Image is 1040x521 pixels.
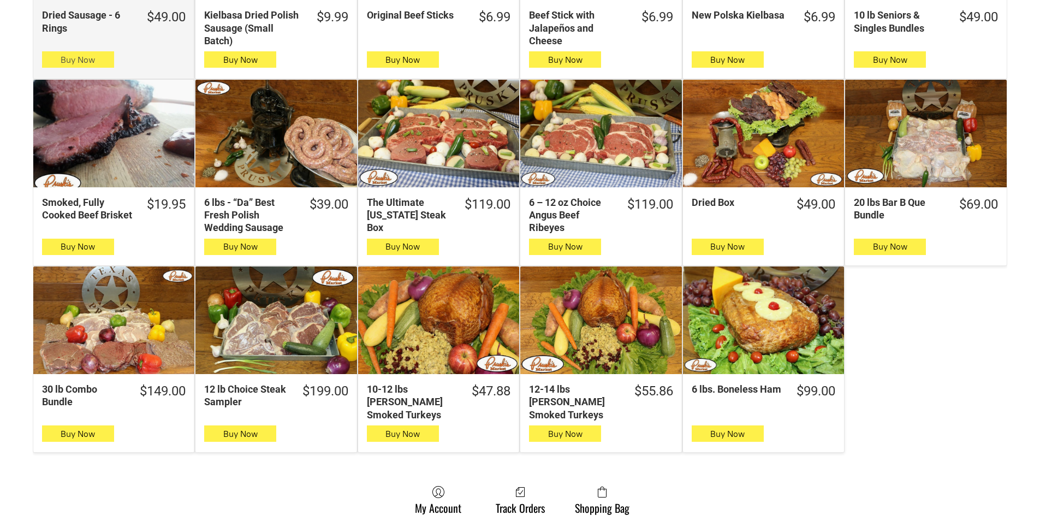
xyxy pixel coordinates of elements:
[223,55,258,65] span: Buy Now
[845,9,1006,34] a: $49.0010 lb Seniors & Singles Bundles
[854,9,944,34] div: 10 lb Seniors & Singles Bundles
[33,383,194,408] a: $149.0030 lb Combo Bundle
[358,383,519,421] a: $47.8810-12 lbs [PERSON_NAME] Smoked Turkeys
[42,196,133,222] div: Smoked, Fully Cooked Beef Brisket
[195,80,356,187] a: 6 lbs - “Da” Best Fresh Polish Wedding Sausage
[692,51,764,68] button: Buy Now
[797,196,835,213] div: $49.00
[42,383,126,408] div: 30 lb Combo Bundle
[529,383,620,421] div: 12-14 lbs [PERSON_NAME] Smoked Turkeys
[367,425,439,442] button: Buy Now
[385,429,420,439] span: Buy Now
[42,9,133,34] div: Dried Sausage - 6 Rings
[140,383,186,400] div: $149.00
[529,9,627,47] div: Beef Stick with Jalapeños and Cheese
[845,196,1006,222] a: $69.0020 lbs Bar B Que Bundle
[873,241,907,252] span: Buy Now
[692,196,782,209] div: Dried Box
[33,196,194,222] a: $19.95Smoked, Fully Cooked Beef Brisket
[797,383,835,400] div: $99.00
[520,267,681,374] a: 12-14 lbs Pruski&#39;s Smoked Turkeys
[33,80,194,187] a: Smoked, Fully Cooked Beef Brisket
[358,196,519,234] a: $119.00The Ultimate [US_STATE] Steak Box
[61,429,95,439] span: Buy Now
[683,383,844,400] a: $99.006 lbs. Boneless Ham
[367,196,450,234] div: The Ultimate [US_STATE] Steak Box
[61,55,95,65] span: Buy Now
[569,486,635,514] a: Shopping Bag
[204,383,288,408] div: 12 lb Choice Steak Sampler
[385,241,420,252] span: Buy Now
[959,9,998,26] div: $49.00
[465,196,510,213] div: $119.00
[479,9,510,26] div: $6.99
[529,425,601,442] button: Buy Now
[472,383,510,400] div: $47.88
[854,51,926,68] button: Buy Now
[520,383,681,421] a: $55.8612-14 lbs [PERSON_NAME] Smoked Turkeys
[634,383,673,400] div: $55.86
[409,486,467,514] a: My Account
[683,9,844,26] a: $6.99New Polska Kielbasa
[367,51,439,68] button: Buy Now
[710,241,745,252] span: Buy Now
[710,429,745,439] span: Buy Now
[204,51,276,68] button: Buy Now
[367,239,439,255] button: Buy Now
[683,196,844,213] a: $49.00Dried Box
[367,383,457,421] div: 10-12 lbs [PERSON_NAME] Smoked Turkeys
[710,55,745,65] span: Buy Now
[520,80,681,187] a: 6 – 12 oz Choice Angus Beef Ribeyes
[683,80,844,187] a: Dried Box
[692,239,764,255] button: Buy Now
[873,55,907,65] span: Buy Now
[804,9,835,26] div: $6.99
[147,9,186,26] div: $49.00
[195,9,356,47] a: $9.99Kielbasa Dried Polish Sausage (Small Batch)
[310,196,348,213] div: $39.00
[548,429,583,439] span: Buy Now
[42,425,114,442] button: Buy Now
[302,383,348,400] div: $199.00
[147,196,186,213] div: $19.95
[385,55,420,65] span: Buy Now
[520,9,681,47] a: $6.99Beef Stick with Jalapeños and Cheese
[490,486,550,514] a: Track Orders
[959,196,998,213] div: $69.00
[692,383,782,395] div: 6 lbs. Boneless Ham
[529,196,613,234] div: 6 – 12 oz Choice Angus Beef Ribeyes
[520,196,681,234] a: $119.006 – 12 oz Choice Angus Beef Ribeyes
[195,383,356,408] a: $199.0012 lb Choice Steak Sampler
[204,196,295,234] div: 6 lbs - “Da” Best Fresh Polish Wedding Sausage
[223,429,258,439] span: Buy Now
[42,239,114,255] button: Buy Now
[627,196,673,213] div: $119.00
[548,55,583,65] span: Buy Now
[33,9,194,34] a: $49.00Dried Sausage - 6 Rings
[223,241,258,252] span: Buy Now
[548,241,583,252] span: Buy Now
[845,80,1006,187] a: 20 lbs Bar B Que Bundle
[317,9,348,26] div: $9.99
[358,9,519,26] a: $6.99Original Beef Sticks
[683,267,844,374] a: 6 lbs. Boneless Ham
[692,9,789,21] div: New Polska Kielbasa
[61,241,95,252] span: Buy Now
[358,80,519,187] a: The Ultimate Texas Steak Box
[529,239,601,255] button: Buy Now
[42,51,114,68] button: Buy Now
[854,239,926,255] button: Buy Now
[641,9,673,26] div: $6.99
[358,267,519,374] a: 10-12 lbs Pruski&#39;s Smoked Turkeys
[33,267,194,374] a: 30 lb Combo Bundle
[692,425,764,442] button: Buy Now
[204,239,276,255] button: Buy Now
[854,196,944,222] div: 20 lbs Bar B Que Bundle
[204,425,276,442] button: Buy Now
[195,267,356,374] a: 12 lb Choice Steak Sampler
[195,196,356,234] a: $39.006 lbs - “Da” Best Fresh Polish Wedding Sausage
[367,9,465,21] div: Original Beef Sticks
[529,51,601,68] button: Buy Now
[204,9,302,47] div: Kielbasa Dried Polish Sausage (Small Batch)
